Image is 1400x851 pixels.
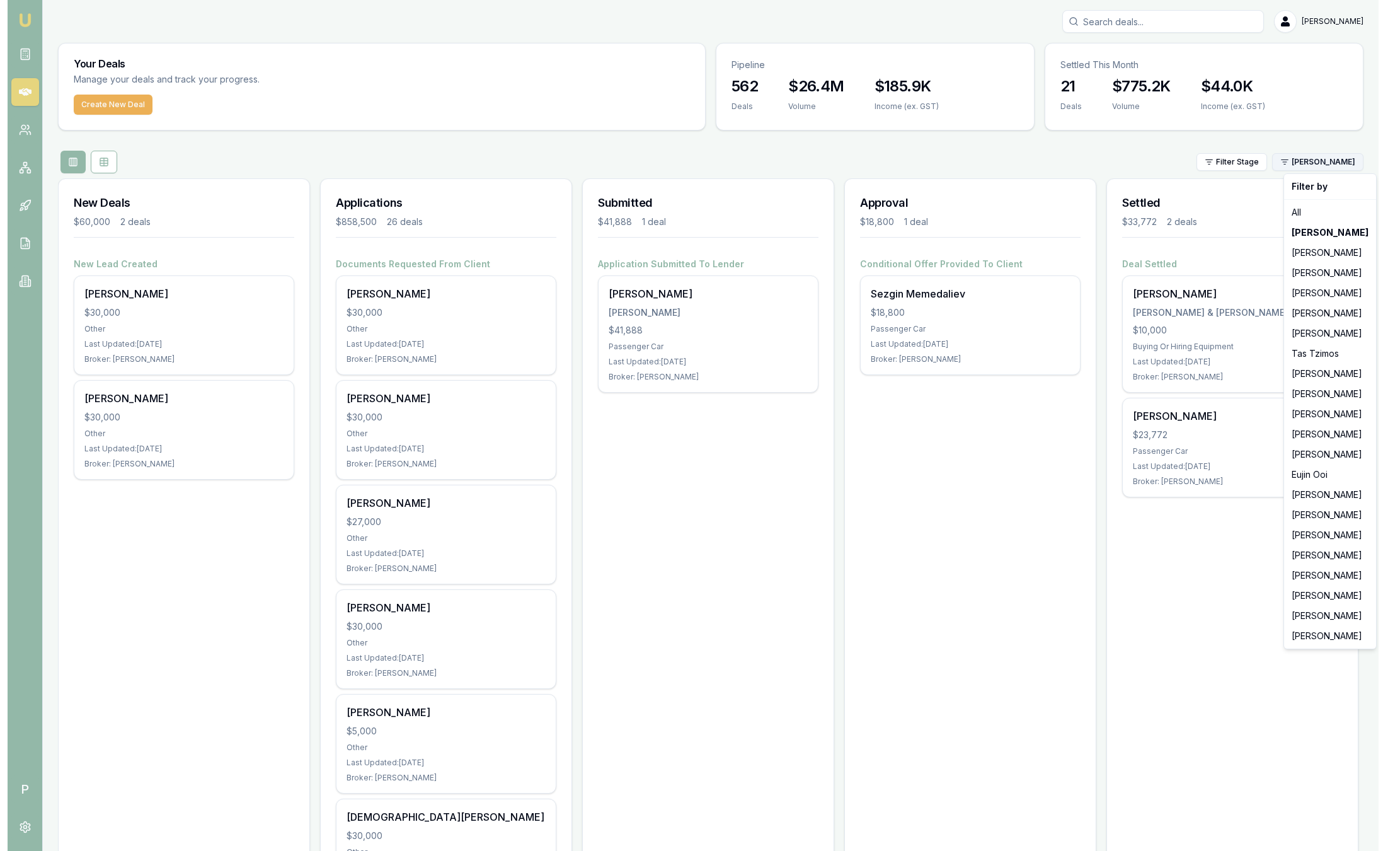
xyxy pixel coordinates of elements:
div: [PERSON_NAME] [1279,626,1366,646]
div: Eujin Ooi [1279,465,1366,485]
div: [PERSON_NAME] [1279,404,1366,424]
div: [PERSON_NAME] [1279,364,1366,384]
div: [PERSON_NAME] [1279,243,1366,263]
div: [PERSON_NAME] [1279,525,1366,545]
div: [PERSON_NAME] [1279,263,1366,283]
div: [PERSON_NAME] [1279,586,1366,606]
div: [PERSON_NAME] [1279,505,1366,525]
div: [PERSON_NAME] [1279,444,1366,465]
div: All [1279,202,1366,223]
div: [PERSON_NAME] [1279,606,1366,626]
strong: [PERSON_NAME] [1284,226,1361,239]
div: [PERSON_NAME] [1279,424,1366,444]
div: [PERSON_NAME] [1279,283,1366,303]
div: Filter by [1279,177,1366,197]
div: [PERSON_NAME] [1279,485,1366,505]
div: [PERSON_NAME] [1279,565,1366,586]
div: [PERSON_NAME] [1279,545,1366,565]
div: [PERSON_NAME] [1279,384,1366,404]
div: [PERSON_NAME] [1279,303,1366,323]
div: [PERSON_NAME] [1279,323,1366,344]
div: Tas Tzimos [1279,344,1366,364]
